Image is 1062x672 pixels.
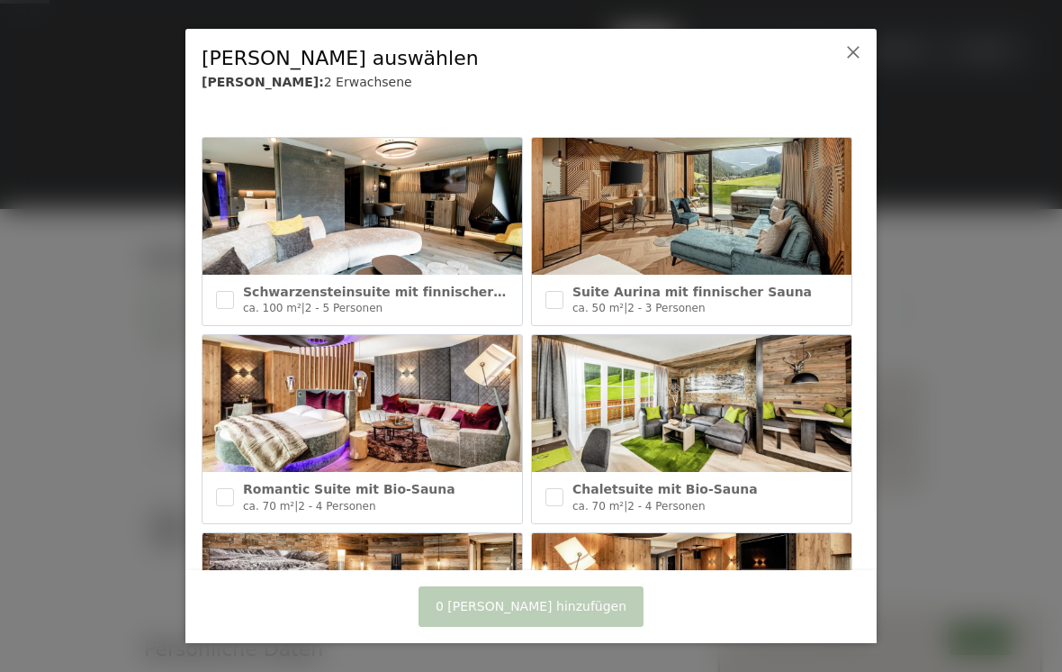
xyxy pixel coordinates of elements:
span: 2 Erwachsene [324,75,412,89]
span: | [624,302,627,314]
span: | [294,500,298,513]
span: ca. 100 m² [243,302,301,314]
span: Chaletsuite mit Bio-Sauna [572,482,758,496]
span: 2 - 4 Personen [627,500,705,513]
span: 2 - 5 Personen [305,302,382,314]
span: Schwarzensteinsuite mit finnischer Sauna [243,285,542,299]
span: ca. 70 m² [572,500,624,513]
img: Chaletsuite mit Bio-Sauna [532,335,851,472]
span: Suite Aurina mit finnischer Sauna [572,285,812,299]
span: | [301,302,305,314]
img: Suite Deluxe mit Sauna [532,533,851,670]
img: Schwarzensteinsuite mit finnischer Sauna [202,138,522,275]
div: [PERSON_NAME] auswählen [202,45,805,73]
span: ca. 70 m² [243,500,294,513]
img: Romantic Suite mit Bio-Sauna [202,335,522,472]
span: 2 - 4 Personen [298,500,375,513]
span: | [624,500,627,513]
span: 2 - 3 Personen [627,302,705,314]
span: ca. 50 m² [572,302,624,314]
img: Suite Aurina mit finnischer Sauna [532,138,851,275]
span: Romantic Suite mit Bio-Sauna [243,482,455,496]
b: [PERSON_NAME]: [202,75,324,89]
img: Nature Suite mit Sauna [202,533,522,670]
